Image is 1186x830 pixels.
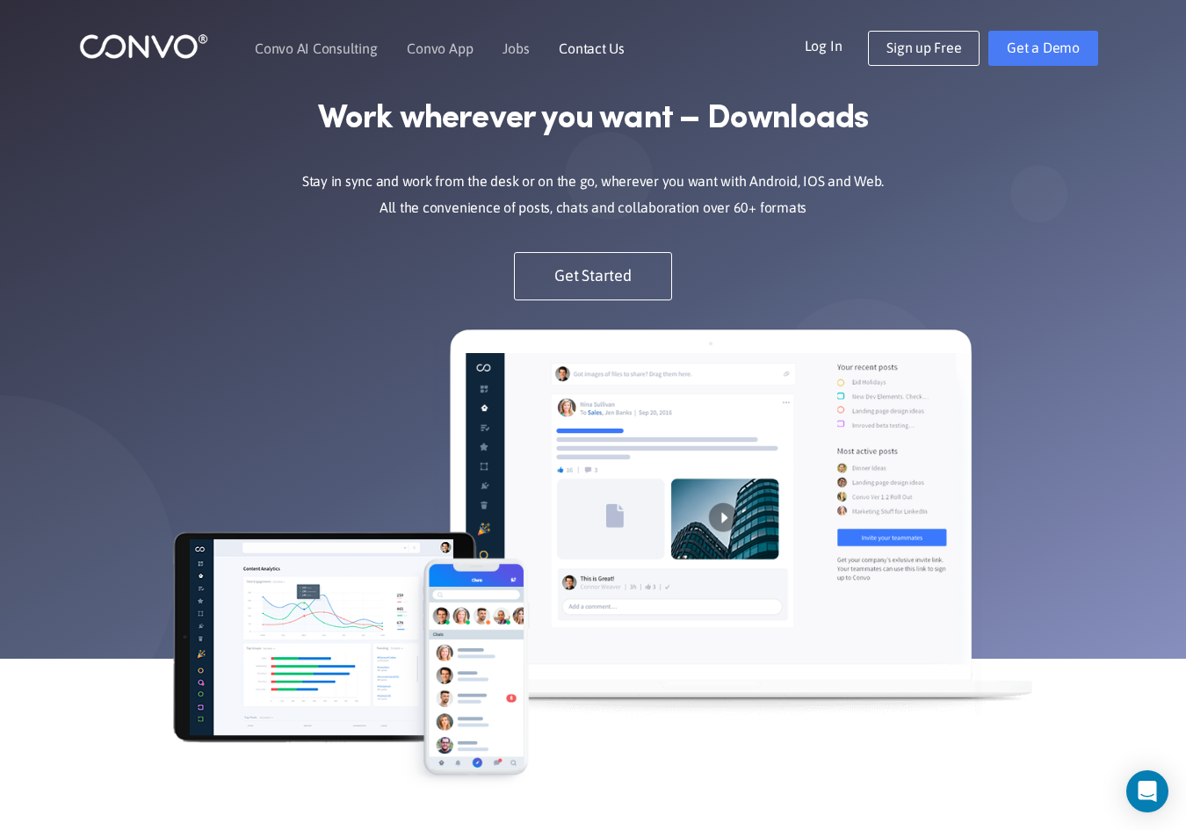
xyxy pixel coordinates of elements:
[79,32,208,60] img: logo_1.png
[1126,770,1168,812] div: Open Intercom Messenger
[559,41,625,55] a: Contact Us
[868,31,980,66] a: Sign up Free
[255,41,377,55] a: Convo AI Consulting
[988,31,1098,66] a: Get a Demo
[514,252,672,300] a: Get Started
[805,31,869,59] a: Log In
[318,99,869,140] strong: Work wherever you want – Downloads
[272,169,914,221] p: Stay in sync and work from the desk or on the go, wherever you want with Android, IOS and Web. Al...
[407,41,473,55] a: Convo App
[503,41,529,55] a: Jobs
